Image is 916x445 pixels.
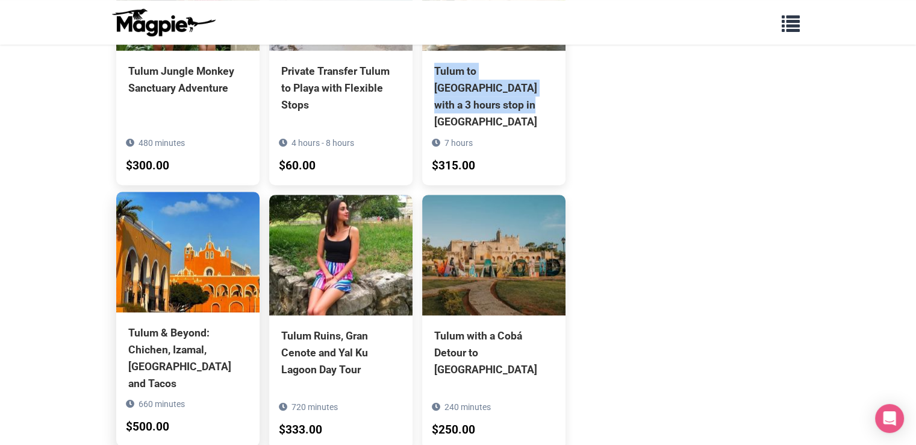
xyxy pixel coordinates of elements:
[434,327,553,378] div: Tulum with a Cobá Detour to [GEOGRAPHIC_DATA]
[126,157,169,175] div: $300.00
[139,138,185,148] span: 480 minutes
[422,195,565,432] a: Tulum with a Cobá Detour to [GEOGRAPHIC_DATA] 240 minutes $250.00
[269,195,413,432] a: Tulum Ruins, Gran Cenote and Yal Ku Lagoon Day Tour 720 minutes $333.00
[422,195,565,315] img: Tulum with a Cobá Detour to Valladolid
[109,8,217,37] img: logo-ab69f6fb50320c5b225c76a69d11143b.png
[432,421,475,440] div: $250.00
[116,192,260,312] img: Tulum & Beyond: Chichen, Izamal, Valladolid and Tacos
[279,157,316,175] div: $60.00
[291,402,338,412] span: 720 minutes
[128,324,248,393] div: Tulum & Beyond: Chichen, Izamal, [GEOGRAPHIC_DATA] and Tacos
[128,63,248,96] div: Tulum Jungle Monkey Sanctuary Adventure
[281,63,400,113] div: Private Transfer Tulum to Playa with Flexible Stops
[279,421,322,440] div: $333.00
[139,399,185,409] span: 660 minutes
[444,138,473,148] span: 7 hours
[875,404,904,433] div: Open Intercom Messenger
[281,327,400,378] div: Tulum Ruins, Gran Cenote and Yal Ku Lagoon Day Tour
[434,63,553,131] div: Tulum to [GEOGRAPHIC_DATA] with a 3 hours stop in [GEOGRAPHIC_DATA]
[432,157,475,175] div: $315.00
[444,402,491,412] span: 240 minutes
[126,418,169,437] div: $500.00
[269,195,413,315] img: Tulum Ruins, Gran Cenote and Yal Ku Lagoon Day Tour
[291,138,354,148] span: 4 hours - 8 hours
